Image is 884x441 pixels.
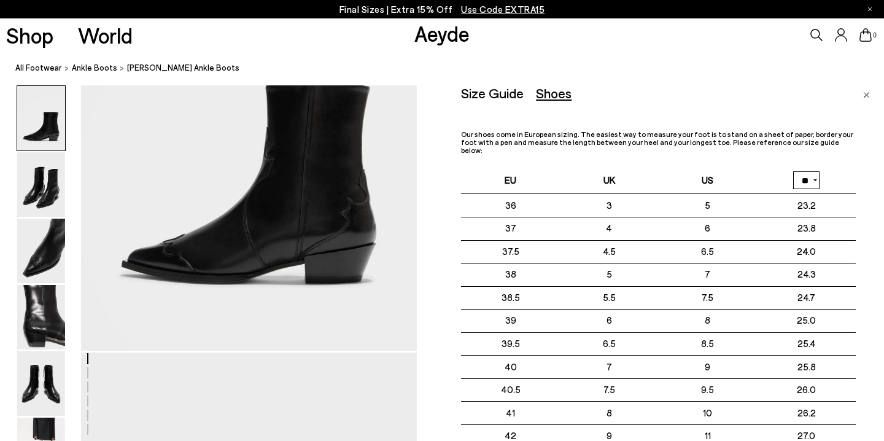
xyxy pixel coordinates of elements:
[72,63,117,72] span: Ankle Boots
[536,85,572,101] div: Shoes
[461,310,560,333] td: 39
[757,402,856,425] td: 26.2
[461,286,560,310] td: 38.5
[560,402,659,425] td: 8
[757,332,856,356] td: 25.4
[78,25,133,46] a: World
[461,332,560,356] td: 39.5
[414,20,470,46] a: Aeyde
[560,332,659,356] td: 6.5
[461,217,560,240] td: 37
[461,130,856,155] p: Our shoes come in European sizing. The easiest way to measure your foot is to stand on a sheet of...
[17,351,65,416] img: Hester Ankle Boots - Image 5
[560,378,659,402] td: 7.5
[461,402,560,425] td: 41
[461,263,560,286] td: 38
[659,332,758,356] td: 8.5
[461,240,560,263] td: 37.5
[17,152,65,217] img: Hester Ankle Boots - Image 2
[15,52,884,85] nav: breadcrumb
[659,263,758,286] td: 7
[659,286,758,310] td: 7.5
[757,263,856,286] td: 24.3
[72,61,117,74] a: Ankle Boots
[757,356,856,379] td: 25.8
[560,240,659,263] td: 4.5
[757,378,856,402] td: 26.0
[560,310,659,333] td: 6
[339,2,545,17] p: Final Sizes | Extra 15% Off
[757,240,856,263] td: 24.0
[757,286,856,310] td: 24.7
[461,378,560,402] td: 40.5
[659,356,758,379] td: 9
[859,28,872,42] a: 0
[560,356,659,379] td: 7
[757,310,856,333] td: 25.0
[659,194,758,217] td: 5
[461,167,560,194] th: EU
[863,85,870,100] a: Close
[659,378,758,402] td: 9.5
[461,4,545,15] span: Navigate to /collections/ss25-final-sizes
[17,285,65,349] img: Hester Ankle Boots - Image 4
[659,402,758,425] td: 10
[461,356,560,379] td: 40
[560,263,659,286] td: 5
[659,167,758,194] th: US
[560,217,659,240] td: 4
[560,167,659,194] th: UK
[560,286,659,310] td: 5.5
[461,194,560,217] td: 36
[15,61,62,74] a: All Footwear
[757,194,856,217] td: 23.2
[757,217,856,240] td: 23.8
[872,32,878,39] span: 0
[560,194,659,217] td: 3
[461,85,524,101] div: Size Guide
[659,310,758,333] td: 8
[659,217,758,240] td: 6
[659,240,758,263] td: 6.5
[6,25,53,46] a: Shop
[127,61,239,74] span: [PERSON_NAME] Ankle Boots
[17,86,65,150] img: Hester Ankle Boots - Image 1
[17,219,65,283] img: Hester Ankle Boots - Image 3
